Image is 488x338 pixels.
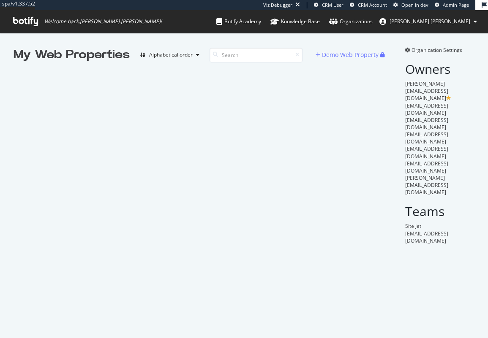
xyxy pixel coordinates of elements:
[329,10,373,33] a: Organizations
[270,17,320,26] div: Knowledge Base
[322,2,344,8] span: CRM User
[216,10,261,33] a: Botify Academy
[405,62,474,76] h2: Owners
[401,2,428,8] span: Open in dev
[210,48,303,62] input: Search
[405,116,448,131] span: [EMAIL_ADDRESS][DOMAIN_NAME]
[136,48,203,62] button: Alphabetical order
[358,2,387,8] span: CRM Account
[270,10,320,33] a: Knowledge Base
[350,2,387,8] a: CRM Account
[316,48,380,62] button: Demo Web Property
[405,131,448,145] span: [EMAIL_ADDRESS][DOMAIN_NAME]
[390,18,470,25] span: jeffrey.louella
[373,15,484,28] button: [PERSON_NAME].[PERSON_NAME]
[405,174,448,196] span: [PERSON_NAME][EMAIL_ADDRESS][DOMAIN_NAME]
[435,2,469,8] a: Admin Page
[329,17,373,26] div: Organizations
[443,2,469,8] span: Admin Page
[149,52,193,57] div: Alphabetical order
[405,204,474,218] h2: Teams
[405,160,448,174] span: [EMAIL_ADDRESS][DOMAIN_NAME]
[405,145,448,160] span: [EMAIL_ADDRESS][DOMAIN_NAME]
[14,46,130,63] div: My Web Properties
[405,222,474,230] div: Site Jet
[412,46,462,54] span: Organization Settings
[405,80,448,102] span: [PERSON_NAME][EMAIL_ADDRESS][DOMAIN_NAME]
[322,51,379,59] div: Demo Web Property
[405,230,448,244] span: [EMAIL_ADDRESS][DOMAIN_NAME]
[314,2,344,8] a: CRM User
[316,51,380,58] a: Demo Web Property
[263,2,294,8] div: Viz Debugger:
[405,102,448,116] span: [EMAIL_ADDRESS][DOMAIN_NAME]
[216,17,261,26] div: Botify Academy
[44,18,162,25] span: Welcome back, [PERSON_NAME].[PERSON_NAME] !
[393,2,428,8] a: Open in dev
